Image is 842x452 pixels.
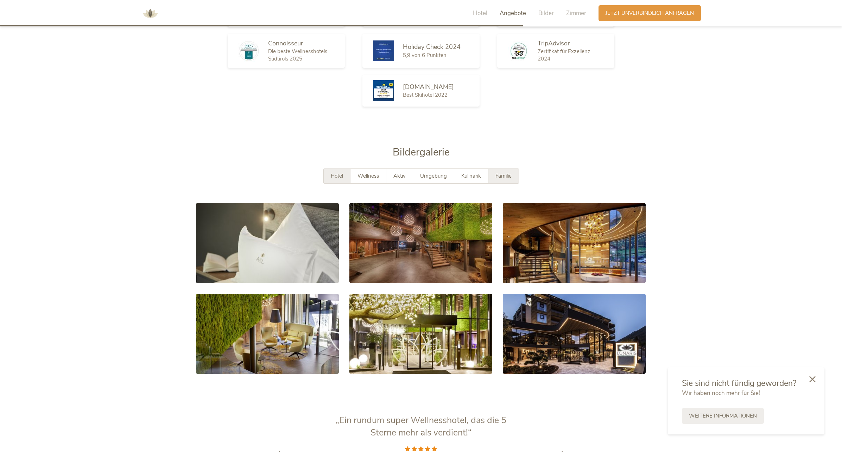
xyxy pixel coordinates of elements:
img: Holiday Check 2024 [373,40,394,61]
span: 5,9 von 6 Punkten [403,52,447,59]
span: [DOMAIN_NAME] [403,83,454,91]
span: Weitere Informationen [689,412,757,420]
span: Best Skihotel 2022 [403,91,448,98]
span: Jetzt unverbindlich anfragen [606,9,694,17]
img: Skiresort.de [373,80,394,101]
img: AMONTI & LUNARIS Wellnessresort [140,3,161,24]
span: Die beste Wellnesshotels Südtirols 2025 [268,48,327,62]
span: Angebote [500,9,526,17]
span: Holiday Check 2024 [403,43,461,51]
img: Connoisseur [238,40,259,62]
span: Zimmer [566,9,586,17]
span: Hotel [331,172,343,179]
a: AMONTI & LUNARIS Wellnessresort [140,11,161,15]
span: „Ein rundum super Wellnesshotel, das die 5 Sterne mehr als verdient!“ [336,414,506,439]
span: Bildergalerie [393,145,450,159]
span: Familie [495,172,512,179]
span: Bilder [538,9,554,17]
span: TripAdvisor [538,39,570,47]
span: Umgebung [420,172,447,179]
span: Hotel [473,9,487,17]
span: Wir haben noch mehr für Sie! [682,389,760,397]
span: Wellness [357,172,379,179]
span: Zertifikat für Exzellenz 2024 [538,48,590,62]
span: Sie sind nicht fündig geworden? [682,378,796,389]
a: Weitere Informationen [682,408,764,424]
span: Aktiv [393,172,406,179]
span: Kulinarik [461,172,481,179]
span: Connoisseur [268,39,303,47]
img: TripAdvisor [508,41,529,61]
